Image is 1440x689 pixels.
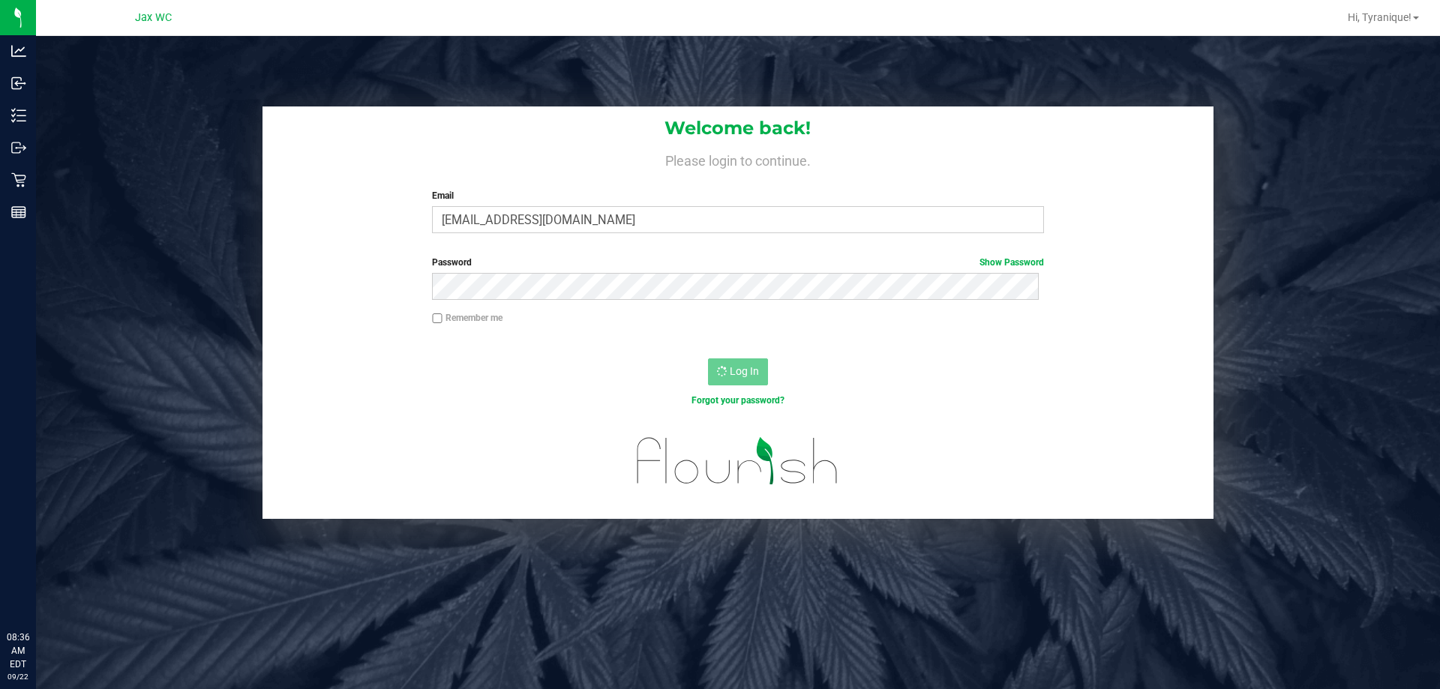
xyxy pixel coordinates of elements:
[432,311,502,325] label: Remember me
[708,358,768,385] button: Log In
[11,140,26,155] inline-svg: Outbound
[7,631,29,671] p: 08:36 AM EDT
[730,365,759,377] span: Log In
[1348,11,1411,23] span: Hi, Tyranique!
[135,11,172,24] span: Jax WC
[432,189,1043,202] label: Email
[979,257,1044,268] a: Show Password
[11,205,26,220] inline-svg: Reports
[11,43,26,58] inline-svg: Analytics
[619,423,856,499] img: flourish_logo.svg
[7,671,29,682] p: 09/22
[262,150,1213,168] h4: Please login to continue.
[11,172,26,187] inline-svg: Retail
[432,257,472,268] span: Password
[432,313,442,324] input: Remember me
[11,108,26,123] inline-svg: Inventory
[262,118,1213,138] h1: Welcome back!
[691,395,784,406] a: Forgot your password?
[11,76,26,91] inline-svg: Inbound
